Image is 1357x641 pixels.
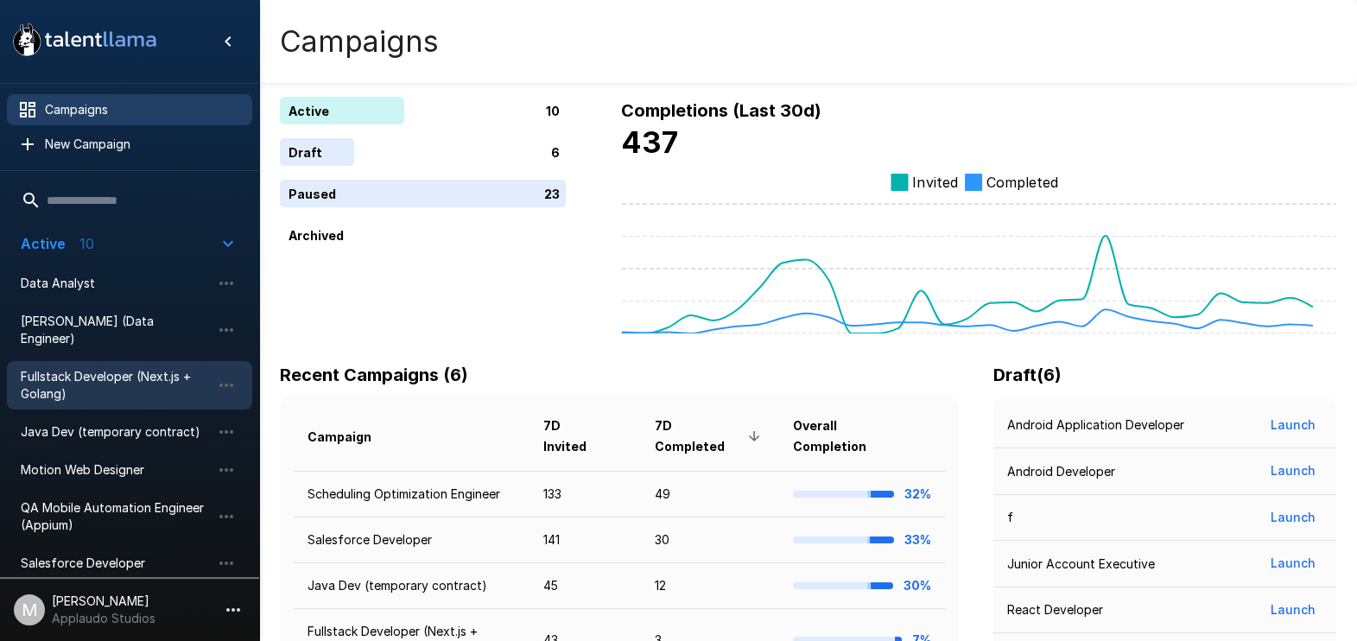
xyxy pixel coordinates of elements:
[280,23,439,60] h4: Campaigns
[1007,463,1115,480] p: Android Developer
[1264,548,1322,580] button: Launch
[1264,455,1322,487] button: Launch
[529,517,641,563] td: 141
[294,563,529,609] td: Java Dev (temporary contract)
[1264,409,1322,441] button: Launch
[294,517,529,563] td: Salesforce Developer
[529,471,641,517] td: 133
[621,100,821,121] b: Completions (Last 30d)
[641,471,779,517] td: 49
[655,416,765,457] span: 7D Completed
[546,102,560,120] p: 10
[1007,416,1184,434] p: Android Application Developer
[1007,509,1013,526] p: f
[904,532,931,547] b: 33%
[1264,594,1322,626] button: Launch
[543,416,627,457] span: 7D Invited
[793,416,931,457] span: Overall Completion
[1007,555,1155,573] p: Junior Account Executive
[1264,502,1322,534] button: Launch
[294,471,529,517] td: Scheduling Optimization Engineer
[993,365,1062,385] b: Draft ( 6 )
[621,124,678,160] b: 437
[308,427,394,447] span: Campaign
[1007,601,1103,619] p: React Developer
[544,185,560,203] p: 23
[641,563,779,609] td: 12
[641,517,779,563] td: 30
[529,563,641,609] td: 45
[280,365,468,385] b: Recent Campaigns (6)
[904,486,931,501] b: 32%
[551,143,560,162] p: 6
[904,578,931,593] b: 30%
